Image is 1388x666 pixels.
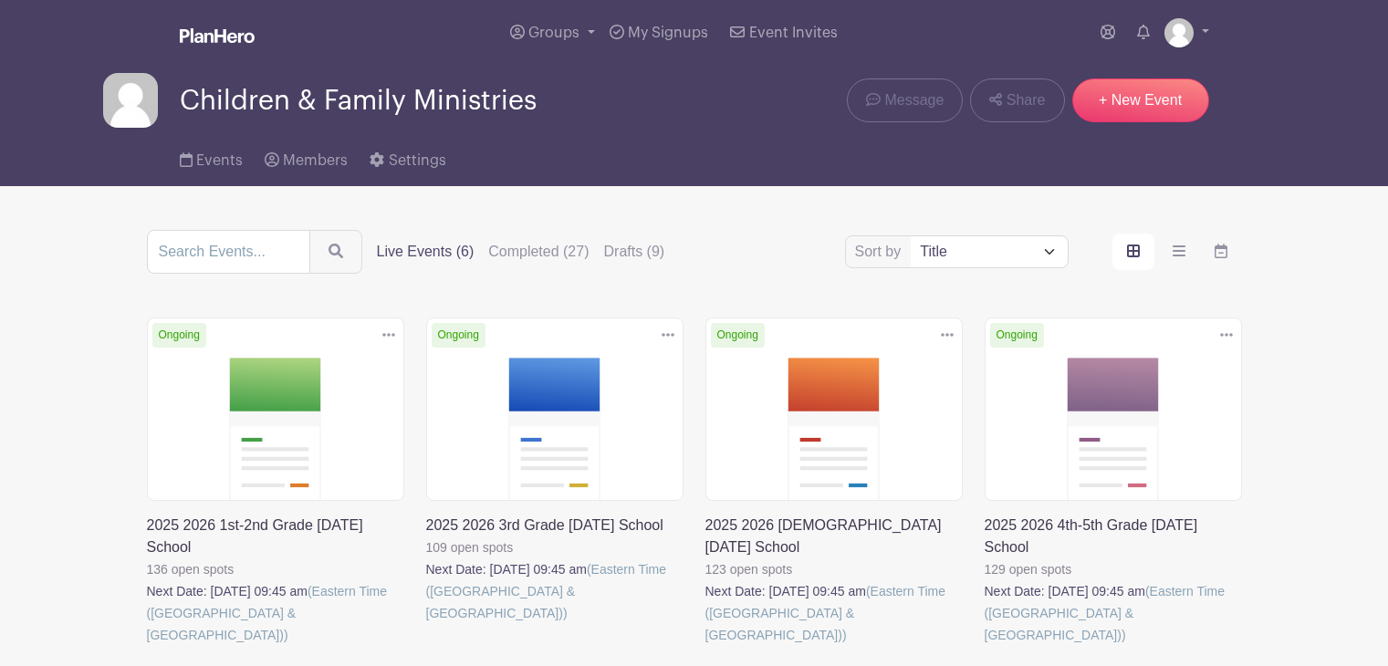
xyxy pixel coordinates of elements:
[196,153,243,168] span: Events
[389,153,446,168] span: Settings
[604,241,665,263] label: Drafts (9)
[370,128,445,186] a: Settings
[970,78,1064,122] a: Share
[855,241,907,263] label: Sort by
[1112,234,1242,270] div: order and view
[103,73,158,128] img: default-ce2991bfa6775e67f084385cd625a349d9dcbb7a52a09fb2fda1e96e2d18dcdb.png
[528,26,579,40] span: Groups
[180,86,537,116] span: Children & Family Ministries
[1072,78,1209,122] a: + New Event
[628,26,708,40] span: My Signups
[749,26,838,40] span: Event Invites
[147,230,310,274] input: Search Events...
[377,241,665,263] div: filters
[884,89,944,111] span: Message
[847,78,963,122] a: Message
[1007,89,1046,111] span: Share
[1164,18,1194,47] img: default-ce2991bfa6775e67f084385cd625a349d9dcbb7a52a09fb2fda1e96e2d18dcdb.png
[180,28,255,43] img: logo_white-6c42ec7e38ccf1d336a20a19083b03d10ae64f83f12c07503d8b9e83406b4c7d.svg
[488,241,589,263] label: Completed (27)
[377,241,475,263] label: Live Events (6)
[265,128,348,186] a: Members
[180,128,243,186] a: Events
[283,153,348,168] span: Members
